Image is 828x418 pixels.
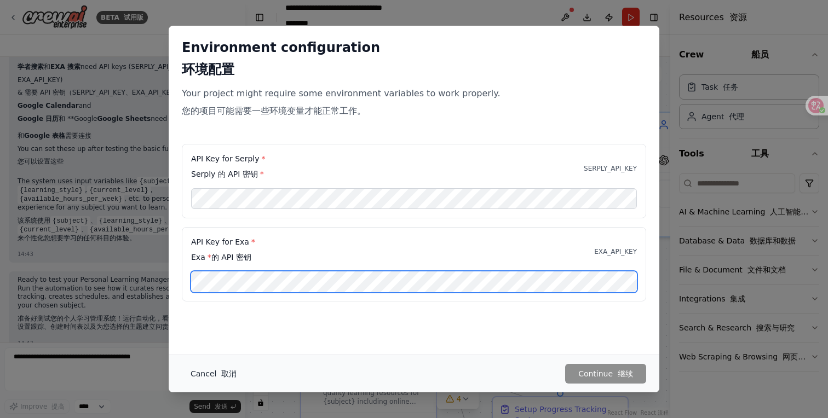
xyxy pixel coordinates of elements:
font: Serply 的 API 密钥 [191,170,264,178]
font: 环境配置 [182,62,234,77]
font: 取消 [221,369,237,378]
font: 继续 [618,369,633,378]
p: Your project might require some environment variables to work properly. [182,87,646,122]
p: SERPLY_API_KEY [584,164,637,173]
p: EXA_API_KEY [594,247,637,256]
font: Exa 的 API 密钥 [191,253,251,262]
label: API Key for Exa [191,236,255,267]
button: Cancel 取消 [182,364,245,384]
h2: Environment configuration [182,39,646,83]
label: API Key for Serply [191,153,265,184]
font: 您的项目可能需要一些环境变量才能正常工作。 [182,106,366,116]
button: Continue 继续 [565,364,646,384]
